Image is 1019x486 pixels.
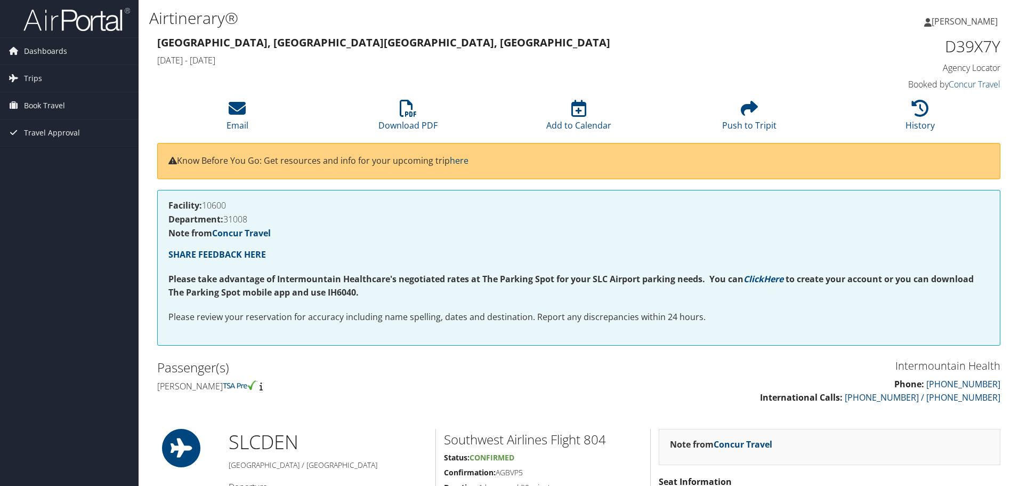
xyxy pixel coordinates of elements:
[444,452,470,463] strong: Status:
[157,380,571,392] h4: [PERSON_NAME]
[24,38,67,65] span: Dashboards
[905,106,935,131] a: History
[157,358,571,377] h2: Passenger(s)
[802,62,1000,74] h4: Agency Locator
[168,201,989,210] h4: 10600
[168,154,989,168] p: Know Before You Go: Get resources and info for your upcoming trip
[949,78,1000,90] a: Concur Travel
[168,213,223,225] strong: Department:
[926,378,1000,390] a: [PHONE_NUMBER]
[802,35,1000,58] h1: D39X7Y
[845,392,1000,403] a: [PHONE_NUMBER] / [PHONE_NUMBER]
[223,380,257,390] img: tsa-precheck.png
[714,439,772,450] a: Concur Travel
[168,249,266,260] a: SHARE FEEDBACK HERE
[24,65,42,92] span: Trips
[722,106,777,131] a: Push to Tripit
[444,467,642,478] h5: AGBVP5
[894,378,924,390] strong: Phone:
[587,358,1000,373] h3: Intermountain Health
[168,227,271,239] strong: Note from
[470,452,514,463] span: Confirmed
[157,54,786,66] h4: [DATE] - [DATE]
[24,119,80,146] span: Travel Approval
[23,7,130,32] img: airportal-logo.png
[229,429,427,456] h1: SLC DEN
[924,5,1008,37] a: [PERSON_NAME]
[24,92,65,119] span: Book Travel
[444,467,496,477] strong: Confirmation:
[444,431,642,449] h2: Southwest Airlines Flight 804
[450,155,468,166] a: here
[764,273,783,285] a: Here
[670,439,772,450] strong: Note from
[149,7,722,29] h1: Airtinerary®
[932,15,998,27] span: [PERSON_NAME]
[229,460,427,471] h5: [GEOGRAPHIC_DATA] / [GEOGRAPHIC_DATA]
[212,227,271,239] a: Concur Travel
[227,106,248,131] a: Email
[157,35,610,50] strong: [GEOGRAPHIC_DATA], [GEOGRAPHIC_DATA] [GEOGRAPHIC_DATA], [GEOGRAPHIC_DATA]
[802,78,1000,90] h4: Booked by
[168,273,743,285] strong: Please take advantage of Intermountain Healthcare's negotiated rates at The Parking Spot for your...
[743,273,764,285] a: Click
[168,200,202,211] strong: Facility:
[168,310,989,324] p: Please review your reservation for accuracy including name spelling, dates and destination. Repor...
[378,106,438,131] a: Download PDF
[760,392,843,403] strong: International Calls:
[168,215,989,224] h4: 31008
[546,106,611,131] a: Add to Calendar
